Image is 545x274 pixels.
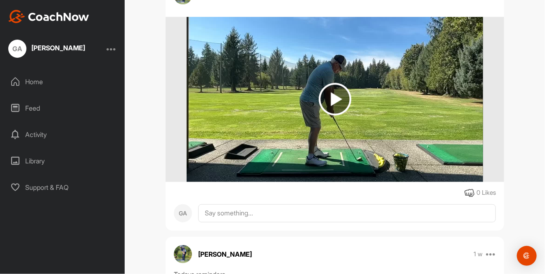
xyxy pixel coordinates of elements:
[5,177,121,198] div: Support & FAQ
[198,249,252,259] p: [PERSON_NAME]
[517,246,537,266] div: Open Intercom Messenger
[5,151,121,171] div: Library
[319,83,351,116] img: play
[8,10,89,23] img: CoachNow
[174,245,192,263] img: avatar
[5,98,121,118] div: Feed
[476,188,496,198] div: 0 Likes
[5,71,121,92] div: Home
[187,17,483,182] img: media
[8,40,26,58] div: GA
[5,124,121,145] div: Activity
[31,45,85,51] div: [PERSON_NAME]
[474,250,483,258] p: 1 w
[174,204,192,222] div: GA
